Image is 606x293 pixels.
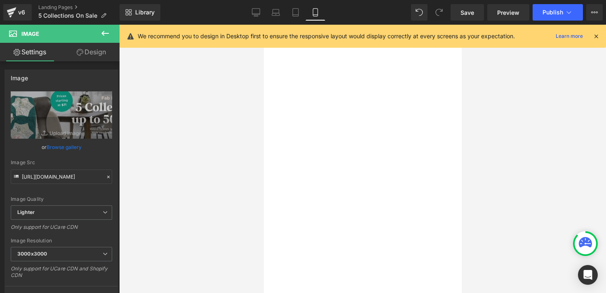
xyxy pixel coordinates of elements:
[11,170,112,184] input: Link
[38,12,97,19] span: 5 Collections On Sale
[286,4,305,21] a: Tablet
[17,209,35,215] b: Lighter
[11,70,28,81] div: Image
[11,196,112,202] div: Image Quality
[11,160,112,165] div: Image Src
[138,32,515,41] p: We recommend you to design in Desktop first to ensure the responsive layout would display correct...
[61,43,121,61] a: Design
[543,9,563,16] span: Publish
[487,4,529,21] a: Preview
[11,238,112,244] div: Image Resolution
[11,224,112,236] div: Only support for UCare CDN
[135,9,155,16] span: Library
[11,265,112,284] div: Only support for UCare CDN and Shopify CDN
[11,143,112,151] div: or
[533,4,583,21] button: Publish
[16,7,27,18] div: v6
[21,30,39,37] span: Image
[497,8,519,17] span: Preview
[411,4,427,21] button: Undo
[431,4,447,21] button: Redo
[552,31,586,41] a: Learn more
[266,4,286,21] a: Laptop
[120,4,160,21] a: New Library
[17,251,47,257] b: 3000x3000
[305,4,325,21] a: Mobile
[3,4,32,21] a: v6
[47,140,82,154] a: Browse gallery
[460,8,474,17] span: Save
[38,4,120,11] a: Landing Pages
[246,4,266,21] a: Desktop
[578,265,598,285] div: Open Intercom Messenger
[586,4,603,21] button: More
